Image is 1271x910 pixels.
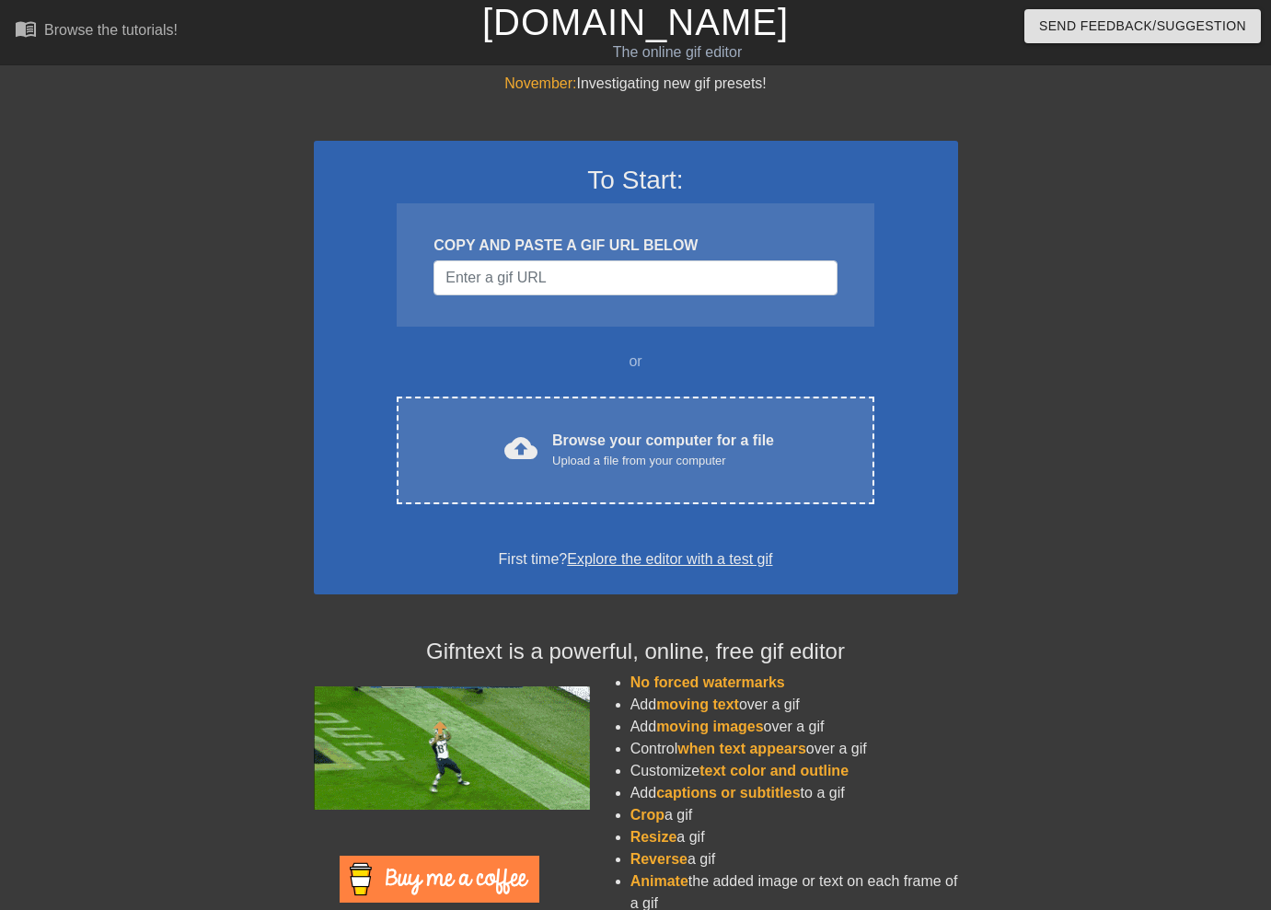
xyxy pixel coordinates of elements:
span: moving text [656,697,739,712]
div: The online gif editor [433,41,921,63]
span: captions or subtitles [656,785,800,801]
img: Buy Me A Coffee [340,856,539,903]
li: Control over a gif [630,738,958,760]
li: a gif [630,804,958,826]
div: COPY AND PASTE A GIF URL BELOW [433,235,837,257]
h4: Gifntext is a powerful, online, free gif editor [314,639,958,665]
span: Reverse [630,851,687,867]
span: Animate [630,873,688,889]
div: Upload a file from your computer [552,452,774,470]
div: Browse your computer for a file [552,430,774,470]
span: moving images [656,719,763,734]
a: [DOMAIN_NAME] [482,2,789,42]
span: menu_book [15,17,37,40]
span: November: [504,75,576,91]
button: Send Feedback/Suggestion [1024,9,1261,43]
li: a gif [630,848,958,870]
li: Add over a gif [630,716,958,738]
li: a gif [630,826,958,848]
span: cloud_upload [504,432,537,465]
div: First time? [338,548,934,570]
div: or [362,351,910,373]
span: Send Feedback/Suggestion [1039,15,1246,38]
h3: To Start: [338,165,934,196]
a: Browse the tutorials! [15,17,178,46]
span: text color and outline [699,763,849,778]
span: No forced watermarks [630,674,785,690]
span: Crop [630,807,664,823]
div: Browse the tutorials! [44,22,178,38]
span: Resize [630,829,677,845]
a: Explore the editor with a test gif [567,551,772,567]
li: Customize [630,760,958,782]
img: football_small.gif [314,686,590,810]
input: Username [433,260,837,295]
li: Add over a gif [630,694,958,716]
div: Investigating new gif presets! [314,73,958,95]
span: when text appears [677,741,806,756]
li: Add to a gif [630,782,958,804]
